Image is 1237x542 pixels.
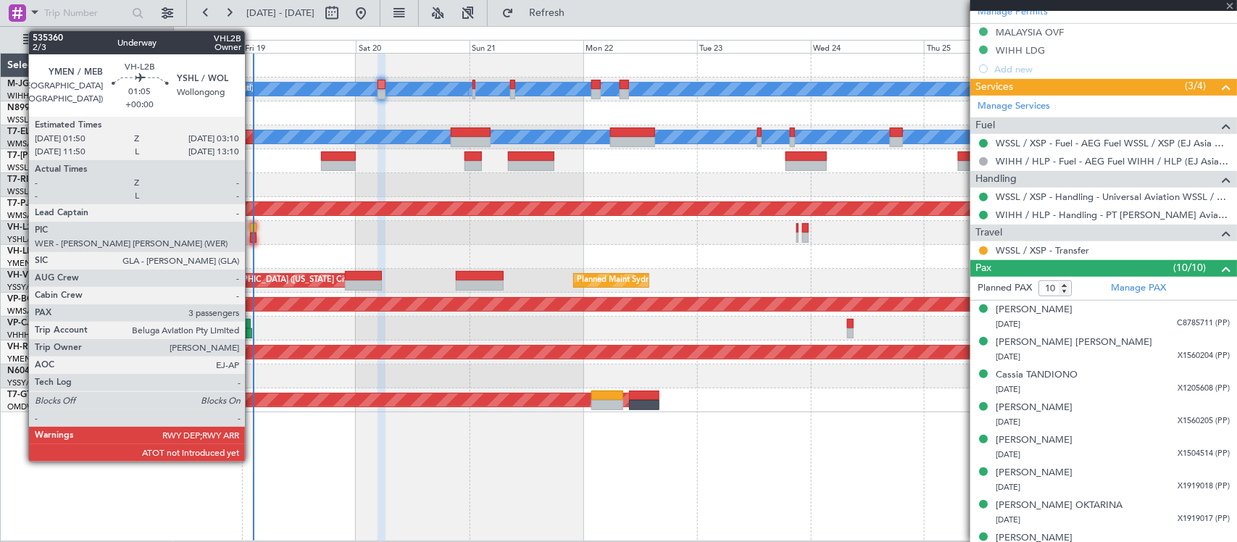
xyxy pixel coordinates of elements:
button: Refresh [495,1,582,25]
span: [DATE] [996,319,1020,330]
a: YSHL/WOL [7,234,49,245]
a: VHHH/HKG [7,330,50,341]
label: Planned PAX [978,281,1032,296]
a: WSSL / XSP - Handling - Universal Aviation WSSL / XSP [996,191,1230,203]
a: T7-ELLYG-550 [7,128,64,136]
a: Manage Services [978,99,1050,114]
span: VH-LEP [7,247,37,256]
a: Manage PAX [1111,281,1166,296]
span: T7-[PERSON_NAME] [7,151,91,160]
button: All Aircraft [16,28,157,51]
a: VP-CJRG-650 [7,319,62,328]
span: VP-CJR [7,319,37,328]
span: T7-PJ29 [7,199,40,208]
div: Sun 21 [470,40,583,53]
a: WSSL/XSP [7,162,46,173]
span: All Aircraft [38,35,153,45]
a: YSSY/SYD [7,282,44,293]
span: Refresh [517,8,578,18]
span: X1205608 (PP) [1178,383,1230,395]
a: T7-RICGlobal 6000 [7,175,83,184]
div: [PERSON_NAME] [996,433,1073,448]
a: WIHH/HLP [7,91,47,101]
span: [DATE] [996,482,1020,493]
span: T7-ELLY [7,128,39,136]
a: WMSA/SZB [7,306,50,317]
a: WSSL/XSP [7,186,46,197]
span: VH-L2B [7,223,38,232]
a: YSSY/SYD [7,378,44,388]
span: X1919018 (PP) [1178,480,1230,493]
div: [PERSON_NAME] [996,466,1073,480]
a: YMEN/MEB [7,354,51,364]
a: VH-L2BChallenger 604 [7,223,100,232]
a: WMSA/SZB [7,210,50,221]
div: Fri 19 [242,40,356,53]
a: WSSL / XSP - Transfer [996,244,1089,257]
div: Cassia TANDIONO [996,368,1078,383]
span: Travel [975,225,1002,241]
div: Planned Maint Sydney ([PERSON_NAME] Intl) [578,270,746,291]
a: M-JGVJGlobal 5000 [7,80,88,88]
a: T7-PJ29Falcon 7X [7,199,80,208]
span: C8785711 (PP) [1177,317,1230,330]
span: (3/4) [1185,78,1206,93]
span: T7-GTS [7,391,37,399]
div: [DATE] [176,29,201,41]
div: Tue 23 [697,40,811,53]
a: N604AUChallenger 604 [7,367,105,375]
a: YMEN/MEB [7,258,51,269]
span: M-JGVJ [7,80,39,88]
div: [PERSON_NAME] [996,401,1073,415]
div: Thu 18 [128,40,242,53]
span: Handling [975,171,1017,188]
div: [PERSON_NAME] [996,303,1073,317]
a: N8998KGlobal 6000 [7,104,90,112]
span: Pax [975,260,991,277]
span: VH-VSK [7,271,39,280]
a: VP-BCYGlobal 5000 [7,295,88,304]
a: T7-[PERSON_NAME]Global 7500 [7,151,141,160]
div: Sat 20 [356,40,470,53]
input: Trip Number [44,2,128,24]
div: Thu 25 [924,40,1038,53]
span: [DATE] [996,384,1020,395]
div: Mon 22 [583,40,697,53]
div: Wed 24 [811,40,925,53]
span: X1919017 (PP) [1178,513,1230,525]
a: VH-RIUHawker 800XP [7,343,97,351]
a: WSSL / XSP - Fuel - AEG Fuel WSSL / XSP (EJ Asia Only) [996,137,1230,149]
a: WSSL/XSP [7,114,46,125]
span: X1560205 (PP) [1178,415,1230,428]
a: VH-LEPGlobal 6000 [7,247,86,256]
a: VH-VSKGlobal Express XRS [7,271,119,280]
div: [PERSON_NAME] [PERSON_NAME] [996,335,1152,350]
span: Fuel [975,117,995,134]
a: WIHH / HLP - Handling - PT [PERSON_NAME] Aviasi WIHH / HLP [996,209,1230,221]
span: [DATE] [996,514,1020,525]
span: N8998K [7,104,41,112]
div: AOG Maint [US_STATE][GEOGRAPHIC_DATA] ([US_STATE] City Intl) [120,270,367,291]
span: [DATE] - [DATE] [246,7,315,20]
span: N604AU [7,367,43,375]
div: [PERSON_NAME] OKTARINA [996,499,1123,513]
span: [DATE] [996,417,1020,428]
span: X1560204 (PP) [1178,350,1230,362]
span: (10/10) [1173,260,1206,275]
span: VH-RIU [7,343,37,351]
span: X1504514 (PP) [1178,448,1230,460]
a: OMDW/DWC [7,401,57,412]
span: [DATE] [996,449,1020,460]
a: T7-GTSGlobal 7500 [7,391,86,399]
span: Services [975,79,1013,96]
span: [DATE] [996,351,1020,362]
a: WMSA/SZB [7,138,50,149]
span: VP-BCY [7,295,38,304]
a: WIHH / HLP - Fuel - AEG Fuel WIHH / HLP (EJ Asia Only) [996,155,1230,167]
span: T7-RIC [7,175,34,184]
